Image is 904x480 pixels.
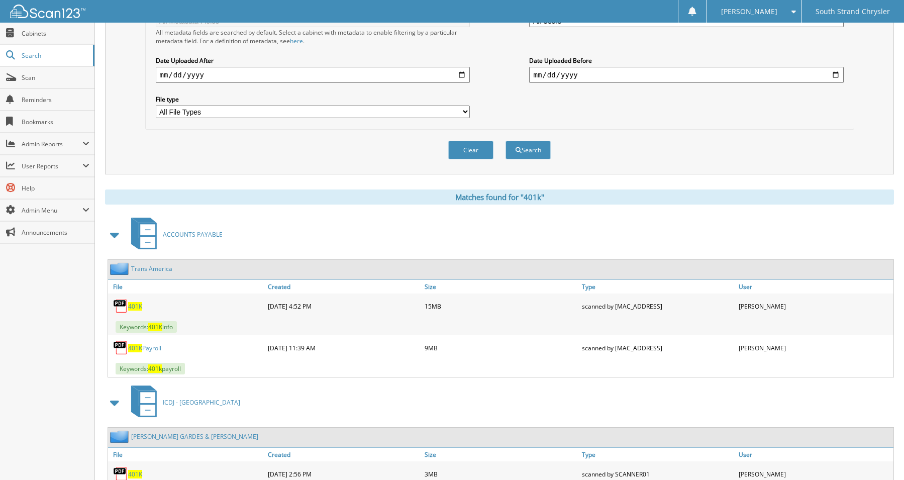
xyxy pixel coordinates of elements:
span: User Reports [22,162,82,170]
label: Date Uploaded After [156,56,470,65]
img: folder2.png [110,430,131,443]
button: Search [506,141,551,159]
a: Type [579,280,737,294]
a: here [290,37,303,45]
div: [PERSON_NAME] [736,296,893,316]
span: Keywords: payroll [116,363,185,374]
span: 401K [148,323,162,331]
div: Matches found for "401k" [105,189,894,205]
span: ACCOUNTS PAYABLE [163,230,223,239]
div: scanned by [MAC_ADDRESS] [579,338,737,358]
span: [PERSON_NAME] [721,9,777,15]
span: 401k [148,364,162,373]
span: Scan [22,73,89,82]
span: Keywords: info [116,321,177,333]
a: Trans America [131,264,172,273]
a: 401K [128,302,142,311]
span: 401K [128,344,142,352]
label: Date Uploaded Before [529,56,843,65]
a: User [736,280,893,294]
iframe: Chat Widget [854,432,904,480]
span: Admin Reports [22,140,82,148]
span: Bookmarks [22,118,89,126]
a: Created [265,280,423,294]
a: 401K [128,470,142,478]
a: ACCOUNTS PAYABLE [125,215,223,254]
span: South Strand Chrysler [816,9,890,15]
div: All metadata fields are searched by default. Select a cabinet with metadata to enable filtering b... [156,28,470,45]
span: Admin Menu [22,206,82,215]
a: File [108,448,265,461]
a: User [736,448,893,461]
img: scan123-logo-white.svg [10,5,85,18]
a: Created [265,448,423,461]
div: [DATE] 11:39 AM [265,338,423,358]
span: Cabinets [22,29,89,38]
a: [PERSON_NAME] GARDES & [PERSON_NAME] [131,432,258,441]
span: Reminders [22,95,89,104]
div: 9MB [422,338,579,358]
span: ICDJ - [GEOGRAPHIC_DATA] [163,398,240,407]
span: Help [22,184,89,193]
input: start [156,67,470,83]
a: File [108,280,265,294]
div: 15MB [422,296,579,316]
button: Clear [448,141,493,159]
a: Size [422,448,579,461]
img: folder2.png [110,262,131,275]
div: [PERSON_NAME] [736,338,893,358]
span: Announcements [22,228,89,237]
a: Size [422,280,579,294]
img: PDF.png [113,299,128,314]
a: Type [579,448,737,461]
div: scanned by [MAC_ADDRESS] [579,296,737,316]
div: [DATE] 4:52 PM [265,296,423,316]
input: end [529,67,843,83]
a: ICDJ - [GEOGRAPHIC_DATA] [125,382,240,422]
img: PDF.png [113,340,128,355]
label: File type [156,95,470,104]
a: 401KPayroll [128,344,161,352]
span: Search [22,51,88,60]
